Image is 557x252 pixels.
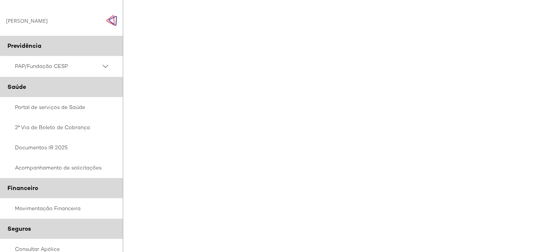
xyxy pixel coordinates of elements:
[7,184,38,192] span: Financeiro
[106,15,117,26] span: Click to close side navigation.
[7,42,41,50] span: Previdência
[106,15,117,26] img: Fechar menu
[15,62,101,71] span: PAP/Fundação CESP
[6,17,48,24] div: [PERSON_NAME]
[7,83,26,91] span: Saúde
[7,225,31,233] span: Seguros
